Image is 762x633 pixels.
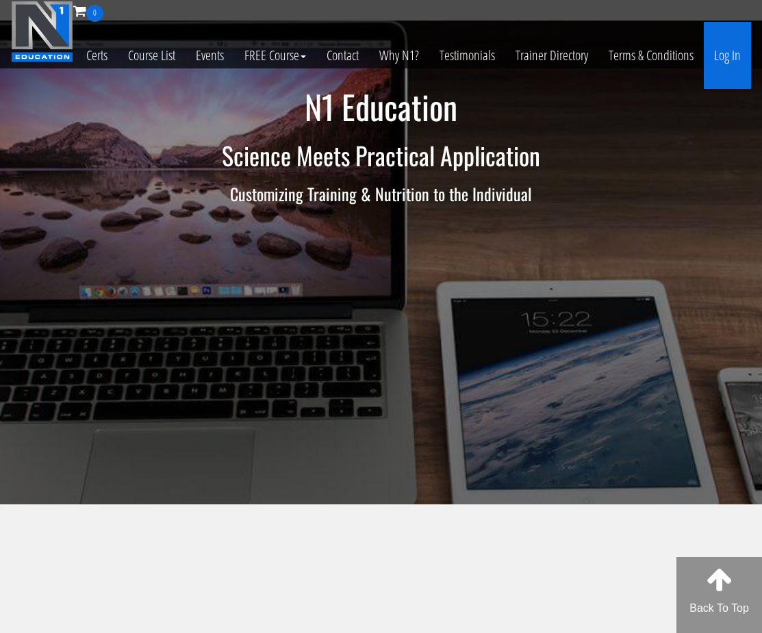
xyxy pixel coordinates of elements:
[369,22,429,89] a: Why N1?
[598,22,704,89] a: Terms & Conditions
[11,1,73,62] img: n1-education
[704,22,751,89] a: Log In
[73,1,103,20] a: 0
[676,600,762,617] p: Back To Top
[10,142,752,169] h2: Science Meets Practical Application
[505,22,598,89] a: Trainer Directory
[76,22,118,89] a: Certs
[10,89,752,125] h1: N1 Education
[10,185,752,203] h3: Customizing Training & Nutrition to the Individual
[316,22,369,89] a: Contact
[234,22,316,89] a: FREE Course
[186,22,234,89] a: Events
[86,5,103,22] span: 0
[118,22,186,89] a: Course List
[429,22,505,89] a: Testimonials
